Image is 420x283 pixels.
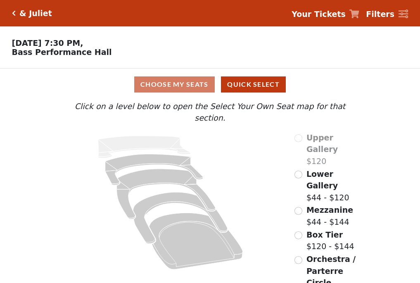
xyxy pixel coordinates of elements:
a: Your Tickets [292,8,359,20]
span: Upper Gallery [306,133,338,154]
span: Box Tier [306,230,343,239]
a: Filters [366,8,408,20]
span: Mezzanine [306,205,353,214]
path: Upper Gallery - Seats Available: 0 [98,136,191,158]
h5: & Juliet [19,9,52,18]
label: $120 [306,132,362,167]
strong: Your Tickets [292,10,346,19]
label: $44 - $120 [306,168,362,204]
path: Lower Gallery - Seats Available: 165 [105,154,203,185]
label: $44 - $144 [306,204,353,228]
label: $120 - $144 [306,229,354,252]
a: Click here to go back to filters [12,10,16,16]
span: Lower Gallery [306,169,338,190]
button: Quick Select [221,76,286,93]
strong: Filters [366,10,394,19]
p: Click on a level below to open the Select Your Own Seat map for that section. [58,100,361,124]
path: Orchestra / Parterre Circle - Seats Available: 36 [149,213,243,269]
